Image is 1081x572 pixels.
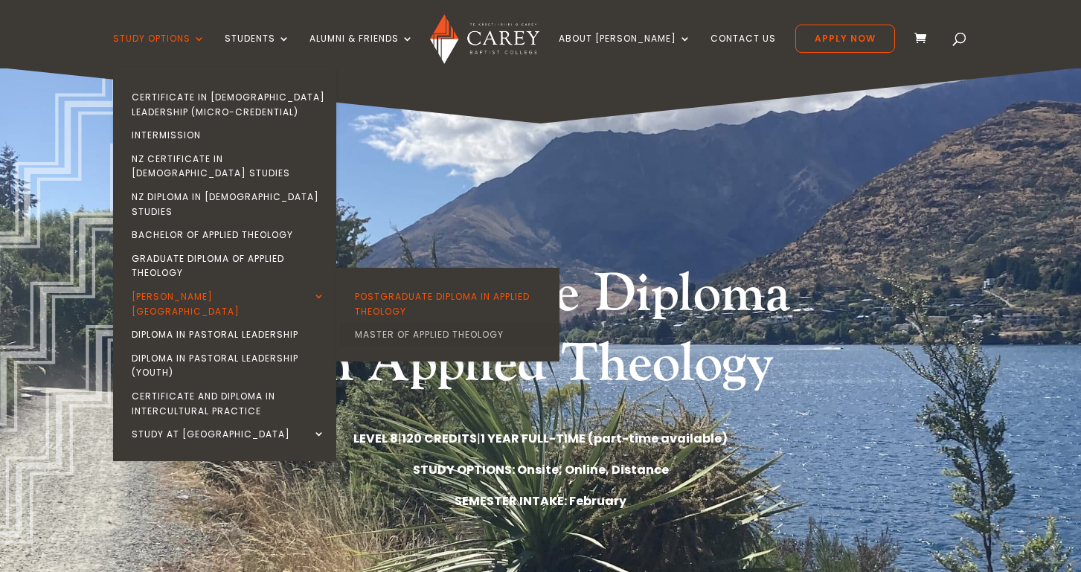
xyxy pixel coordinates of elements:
a: Study at [GEOGRAPHIC_DATA] [117,422,340,446]
a: Contact Us [710,33,776,68]
a: Study Options [113,33,205,68]
a: Certificate and Diploma in Intercultural Practice [117,385,340,422]
a: Apply Now [795,25,895,53]
a: Master of Applied Theology [340,323,563,347]
h1: Postgraduate Diploma in Applied Theology [262,260,820,406]
a: Students [225,33,290,68]
a: About [PERSON_NAME] [559,33,691,68]
a: [PERSON_NAME][GEOGRAPHIC_DATA] [117,285,340,323]
strong: STUDY OPTIONS: Onsite, Online, Distance [413,461,669,478]
a: Graduate Diploma of Applied Theology [117,247,340,285]
a: NZ Certificate in [DEMOGRAPHIC_DATA] Studies [117,147,340,185]
strong: 120 CREDITS [402,430,477,447]
a: Alumni & Friends [309,33,414,68]
a: Bachelor of Applied Theology [117,223,340,247]
strong: LEVEL 8 [353,430,398,447]
img: Carey Baptist College [430,14,539,64]
a: Postgraduate Diploma in Applied Theology [340,285,563,323]
a: Diploma in Pastoral Leadership (Youth) [117,347,340,385]
a: NZ Diploma in [DEMOGRAPHIC_DATA] Studies [117,185,340,223]
strong: 1 YEAR FULL-TIME (part-time available) [481,430,728,447]
a: Diploma in Pastoral Leadership [117,323,340,347]
strong: SEMESTER INTAKE: February [455,492,626,510]
a: Certificate in [DEMOGRAPHIC_DATA] Leadership (Micro-credential) [117,86,340,123]
a: Intermission [117,123,340,147]
p: | | [139,428,943,449]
